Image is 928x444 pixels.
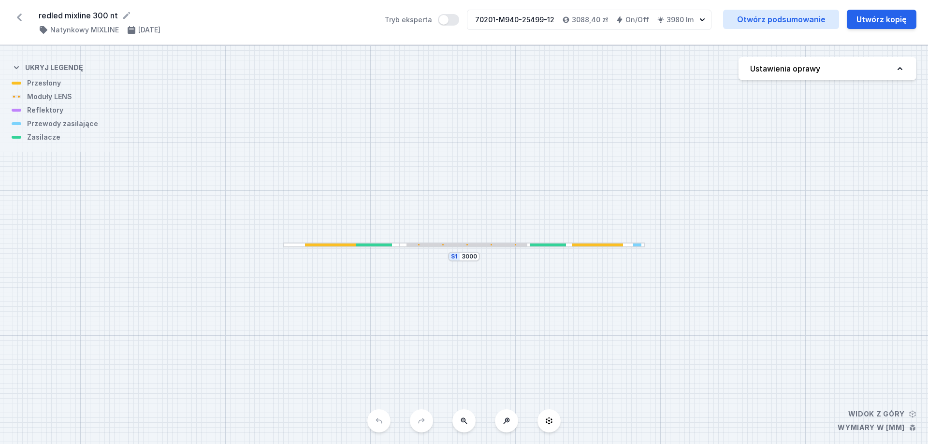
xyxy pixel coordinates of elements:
[122,11,131,20] button: Edytuj nazwę projektu
[572,15,608,25] h4: 3088,40 zł
[138,25,160,35] h4: [DATE]
[625,15,649,25] h4: On/Off
[39,10,373,21] form: redled mixline 300 nt
[739,57,916,80] button: Ustawienia oprawy
[438,14,459,26] button: Tryb eksperta
[385,14,459,26] label: Tryb eksperta
[475,15,554,25] div: 70201-M940-25499-12
[847,10,916,29] button: Utwórz kopię
[25,63,83,72] h4: Ukryj legendę
[462,253,477,260] input: Wymiar [mm]
[467,10,711,30] button: 70201-M940-25499-123088,40 złOn/Off3980 lm
[750,63,820,74] h4: Ustawienia oprawy
[12,55,83,78] button: Ukryj legendę
[50,25,119,35] h4: Natynkowy MIXLINE
[667,15,694,25] h4: 3980 lm
[723,10,839,29] a: Otwórz podsumowanie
